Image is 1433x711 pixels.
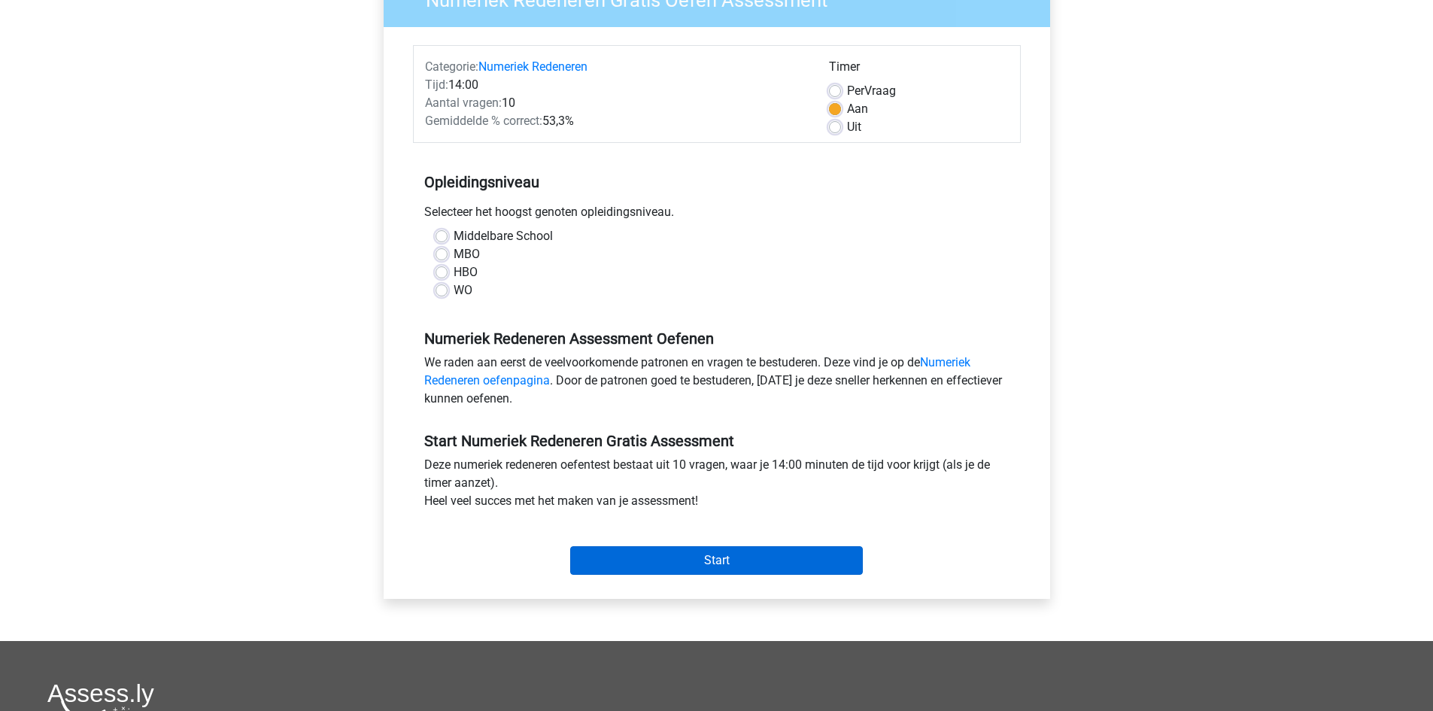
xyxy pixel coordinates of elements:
[424,330,1009,348] h5: Numeriek Redeneren Assessment Oefenen
[454,281,472,299] label: WO
[847,118,861,136] label: Uit
[454,263,478,281] label: HBO
[847,84,864,98] span: Per
[847,100,868,118] label: Aan
[829,58,1009,82] div: Timer
[425,96,502,110] span: Aantal vragen:
[454,227,553,245] label: Middelbare School
[413,354,1021,414] div: We raden aan eerst de veelvoorkomende patronen en vragen te bestuderen. Deze vind je op de . Door...
[847,82,896,100] label: Vraag
[413,456,1021,516] div: Deze numeriek redeneren oefentest bestaat uit 10 vragen, waar je 14:00 minuten de tijd voor krijg...
[570,546,863,575] input: Start
[425,59,478,74] span: Categorie:
[413,203,1021,227] div: Selecteer het hoogst genoten opleidingsniveau.
[424,167,1009,197] h5: Opleidingsniveau
[454,245,480,263] label: MBO
[425,114,542,128] span: Gemiddelde % correct:
[425,77,448,92] span: Tijd:
[414,76,818,94] div: 14:00
[414,112,818,130] div: 53,3%
[414,94,818,112] div: 10
[478,59,587,74] a: Numeriek Redeneren
[424,355,970,387] a: Numeriek Redeneren oefenpagina
[424,432,1009,450] h5: Start Numeriek Redeneren Gratis Assessment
